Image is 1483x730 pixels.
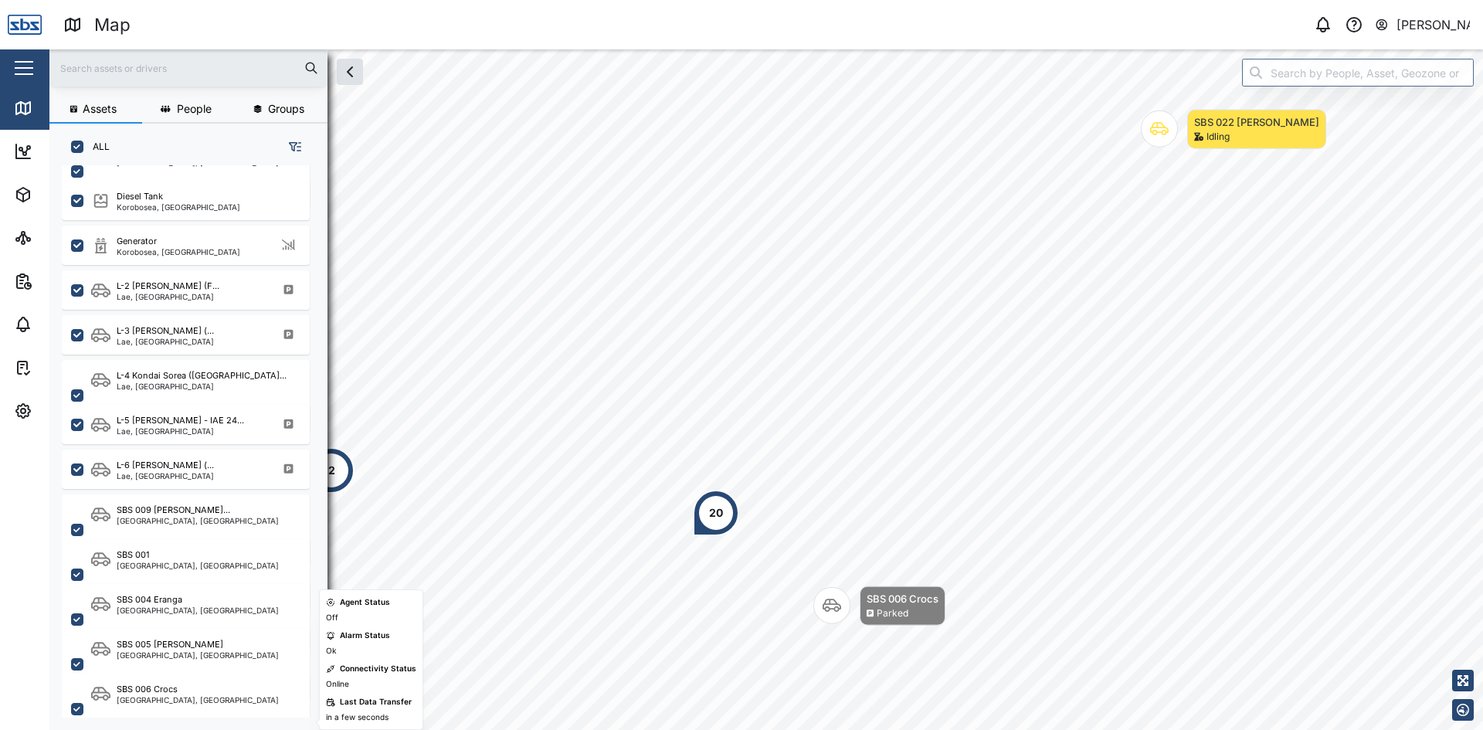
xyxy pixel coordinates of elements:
[49,49,1483,730] canvas: Map
[8,8,42,42] img: Main Logo
[340,630,390,642] div: Alarm Status
[1206,130,1230,144] div: Idling
[83,141,110,153] label: ALL
[308,447,355,494] div: Map marker
[177,104,212,114] span: People
[40,143,110,160] div: Dashboard
[268,104,304,114] span: Groups
[709,504,723,521] div: 20
[40,359,83,376] div: Tasks
[326,678,349,691] div: Online
[867,591,938,606] div: SBS 006 Crocs
[40,273,93,290] div: Reports
[340,663,416,675] div: Connectivity Status
[813,586,945,626] div: Map marker
[328,462,335,479] div: 2
[326,711,389,724] div: in a few seconds
[340,596,390,609] div: Agent Status
[40,186,88,203] div: Assets
[1242,59,1474,87] input: Search by People, Asset, Geozone or Place
[1374,14,1471,36] button: [PERSON_NAME]
[877,606,908,621] div: Parked
[1194,114,1319,130] div: SBS 022 [PERSON_NAME]
[40,402,95,419] div: Settings
[326,645,336,657] div: Ok
[40,229,77,246] div: Sites
[1396,15,1471,35] div: [PERSON_NAME]
[59,56,318,80] input: Search assets or drivers
[40,316,88,333] div: Alarms
[326,612,338,624] div: Off
[94,12,131,39] div: Map
[1141,110,1326,149] div: Map marker
[83,104,117,114] span: Assets
[693,490,739,536] div: Map marker
[62,165,327,718] div: grid
[340,696,412,708] div: Last Data Transfer
[40,100,75,117] div: Map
